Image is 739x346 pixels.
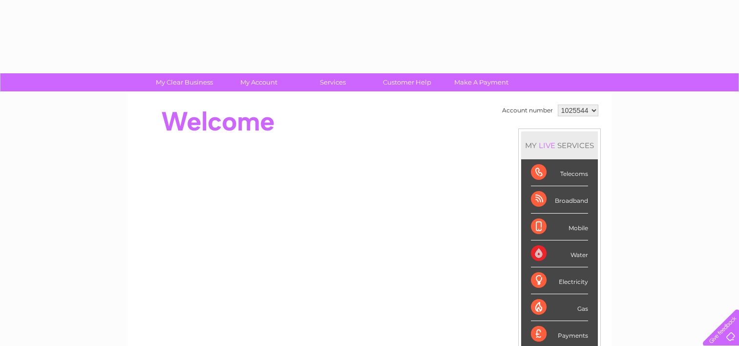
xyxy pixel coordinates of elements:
div: LIVE [537,141,557,150]
div: Telecoms [531,159,588,186]
div: MY SERVICES [521,131,598,159]
a: Customer Help [367,73,447,91]
td: Account number [500,102,555,119]
a: Make A Payment [441,73,522,91]
div: Broadband [531,186,588,213]
div: Gas [531,294,588,321]
div: Mobile [531,214,588,240]
div: Water [531,240,588,267]
a: My Clear Business [144,73,225,91]
div: Electricity [531,267,588,294]
a: My Account [218,73,299,91]
a: Services [293,73,373,91]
